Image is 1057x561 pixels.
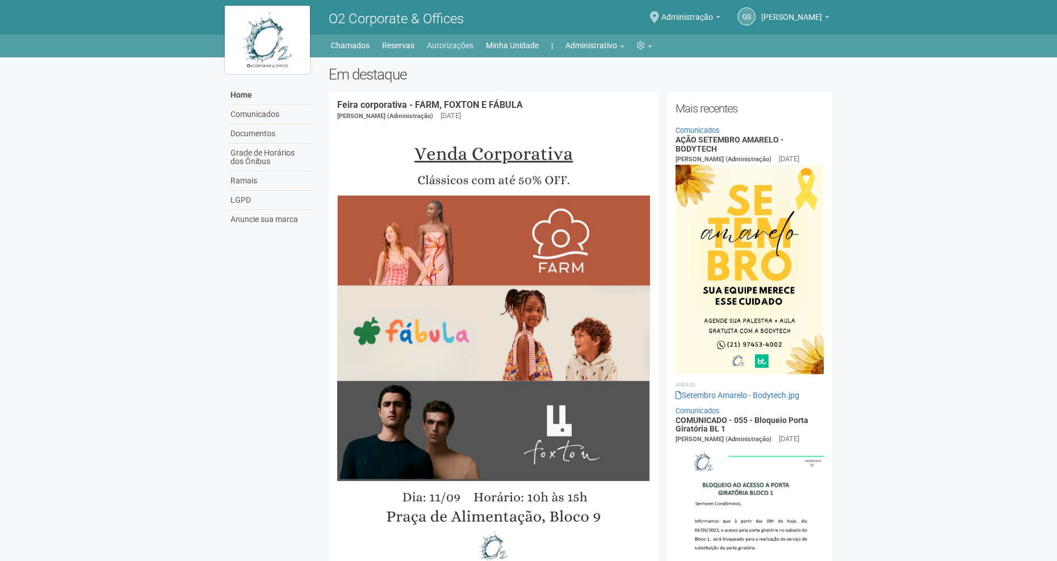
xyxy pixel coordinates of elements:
span: [PERSON_NAME] (Administração) [676,436,771,443]
a: Autorizações [427,37,473,53]
a: Comunicados [228,105,312,124]
div: [DATE] [779,154,799,164]
span: Gabriela Souza [761,2,822,22]
a: Home [228,86,312,105]
a: | [551,37,553,53]
a: Administração [661,14,720,23]
a: Comunicados [676,126,720,135]
a: Reservas [382,37,414,53]
a: Comunicados [676,407,720,415]
div: [DATE] [779,434,799,444]
h2: Mais recentes [676,100,824,117]
span: Administração [661,2,713,22]
a: Feira corporativa - FARM, FOXTON E FÁBULA [337,99,523,110]
a: Chamados [331,37,370,53]
a: Anuncie sua marca [228,210,312,229]
a: Administrativo [565,37,624,53]
li: Anexos [676,380,824,390]
a: Documentos [228,124,312,144]
a: Configurações [637,37,652,53]
a: AÇÃO SETEMBRO AMARELO - BODYTECH [676,135,784,153]
a: Setembro Amarelo - Bodytech.jpg [676,391,799,400]
span: O2 Corporate & Offices [329,11,464,27]
a: [PERSON_NAME] [761,14,829,23]
a: Grade de Horários dos Ônibus [228,144,312,171]
a: COMUNICADO - 055 - Bloqueio Porta Giratória BL 1 [676,416,808,433]
a: Minha Unidade [486,37,539,53]
div: [DATE] [441,111,461,121]
img: logo.jpg [225,6,310,74]
a: Ramais [228,171,312,191]
a: LGPD [228,191,312,210]
img: Setembro%20Amarelo%20-%20Bodytech.jpg [676,165,824,374]
span: [PERSON_NAME] (Administração) [337,112,433,120]
h2: Em destaque [329,66,832,83]
a: GS [737,7,756,26]
span: [PERSON_NAME] (Administração) [676,156,771,163]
